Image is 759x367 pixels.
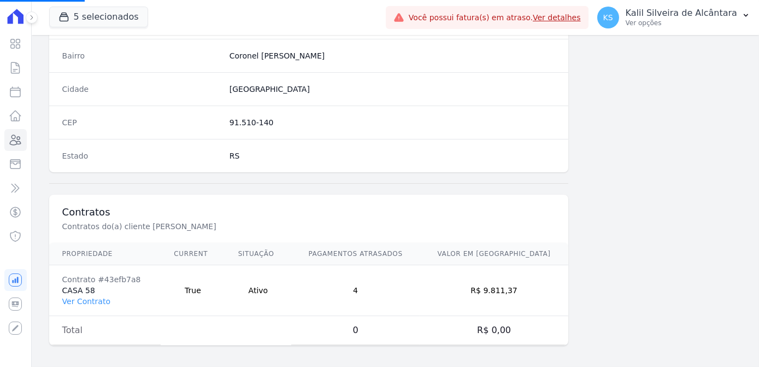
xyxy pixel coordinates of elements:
[161,243,225,265] th: Current
[420,265,568,316] td: R$ 9.811,37
[161,265,225,316] td: True
[291,243,420,265] th: Pagamentos Atrasados
[589,2,759,33] button: KS Kalil Silveira de Alcântara Ver opções
[62,117,221,128] dt: CEP
[225,243,292,265] th: Situação
[230,50,555,61] dd: Coronel [PERSON_NAME]
[626,8,737,19] p: Kalil Silveira de Alcântara
[291,316,420,345] td: 0
[49,243,161,265] th: Propriedade
[62,50,221,61] dt: Bairro
[420,316,568,345] td: R$ 0,00
[230,117,555,128] dd: 91.510-140
[62,297,110,306] a: Ver Contrato
[62,206,556,219] h3: Contratos
[603,14,613,21] span: KS
[225,265,292,316] td: Ativo
[420,243,568,265] th: Valor em [GEOGRAPHIC_DATA]
[230,150,555,161] dd: RS
[626,19,737,27] p: Ver opções
[49,316,161,345] td: Total
[291,265,420,316] td: 4
[62,274,148,285] div: Contrato #43efb7a8
[533,13,581,22] a: Ver detalhes
[409,12,581,24] span: Você possui fatura(s) em atraso.
[230,84,555,95] dd: [GEOGRAPHIC_DATA]
[62,150,221,161] dt: Estado
[62,84,221,95] dt: Cidade
[49,265,161,316] td: CASA 58
[49,7,148,27] button: 5 selecionados
[62,221,429,232] p: Contratos do(a) cliente [PERSON_NAME]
